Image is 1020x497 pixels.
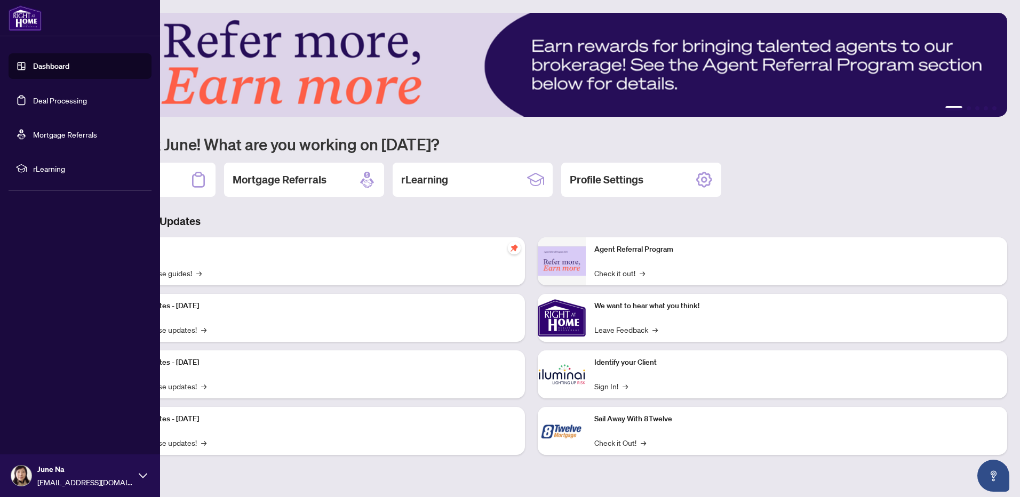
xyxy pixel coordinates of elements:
span: → [201,324,206,335]
span: → [201,380,206,392]
span: → [623,380,628,392]
img: logo [9,5,42,31]
p: Sail Away With 8Twelve [594,413,999,425]
button: Open asap [977,460,1009,492]
img: Sail Away With 8Twelve [538,407,586,455]
span: June Na [37,463,133,475]
button: 5 [992,106,997,110]
h3: Brokerage & Industry Updates [55,214,1007,229]
span: → [201,437,206,448]
span: → [640,267,645,279]
a: Deal Processing [33,95,87,105]
img: Identify your Client [538,350,586,398]
button: 3 [975,106,979,110]
img: Agent Referral Program [538,246,586,276]
span: → [652,324,658,335]
button: 1 [945,106,962,110]
h1: Welcome back June! What are you working on [DATE]? [55,134,1007,154]
a: Dashboard [33,61,69,71]
span: rLearning [33,163,144,174]
p: Platform Updates - [DATE] [112,357,516,368]
a: Check it out!→ [594,267,645,279]
p: Identify your Client [594,357,999,368]
p: Platform Updates - [DATE] [112,300,516,312]
span: [EMAIL_ADDRESS][DOMAIN_NAME] [37,476,133,488]
span: → [196,267,202,279]
p: Platform Updates - [DATE] [112,413,516,425]
a: Check it Out!→ [594,437,646,448]
span: → [641,437,646,448]
p: Agent Referral Program [594,244,999,255]
img: We want to hear what you think! [538,294,586,342]
p: Self-Help [112,244,516,255]
img: Slide 0 [55,13,1007,117]
img: Profile Icon [11,466,31,486]
h2: Profile Settings [570,172,643,187]
button: 2 [967,106,971,110]
p: We want to hear what you think! [594,300,999,312]
span: pushpin [508,242,521,254]
h2: rLearning [401,172,448,187]
a: Leave Feedback→ [594,324,658,335]
h2: Mortgage Referrals [233,172,326,187]
a: Sign In!→ [594,380,628,392]
button: 4 [984,106,988,110]
a: Mortgage Referrals [33,130,97,139]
